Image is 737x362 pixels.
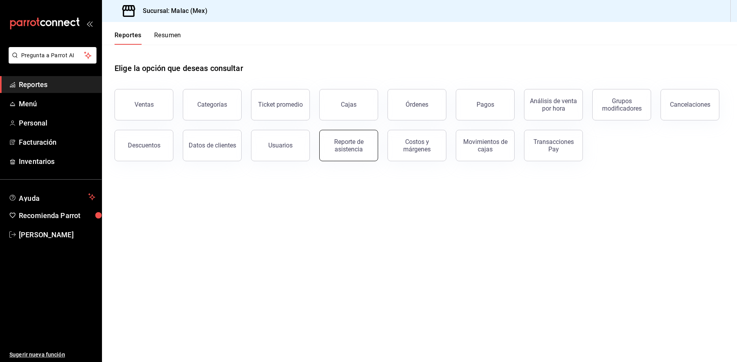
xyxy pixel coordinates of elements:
[456,130,515,161] button: Movimientos de cajas
[597,97,646,112] div: Grupos modificadores
[19,156,95,167] span: Inventarios
[19,229,95,240] span: [PERSON_NAME]
[115,89,173,120] button: Ventas
[319,89,378,120] button: Cajas
[115,31,181,45] div: navigation tabs
[136,6,207,16] h3: Sucursal: Malac (Mex)
[258,101,303,108] div: Ticket promedio
[9,351,95,359] span: Sugerir nueva función
[9,47,96,64] button: Pregunta a Parrot AI
[341,101,357,108] div: Cajas
[19,118,95,128] span: Personal
[388,130,446,161] button: Costos y márgenes
[115,130,173,161] button: Descuentos
[393,138,441,153] div: Costos y márgenes
[268,142,293,149] div: Usuarios
[529,97,578,112] div: Análisis de venta por hora
[19,192,85,202] span: Ayuda
[456,89,515,120] button: Pagos
[154,31,181,45] button: Resumen
[5,57,96,65] a: Pregunta a Parrot AI
[183,130,242,161] button: Datos de clientes
[388,89,446,120] button: Órdenes
[461,138,510,153] div: Movimientos de cajas
[661,89,719,120] button: Cancelaciones
[197,101,227,108] div: Categorías
[406,101,428,108] div: Órdenes
[251,89,310,120] button: Ticket promedio
[670,101,710,108] div: Cancelaciones
[477,101,494,108] div: Pagos
[19,98,95,109] span: Menú
[19,210,95,221] span: Recomienda Parrot
[128,142,160,149] div: Descuentos
[86,20,93,27] button: open_drawer_menu
[135,101,154,108] div: Ventas
[319,130,378,161] button: Reporte de asistencia
[189,142,236,149] div: Datos de clientes
[183,89,242,120] button: Categorías
[21,51,84,60] span: Pregunta a Parrot AI
[529,138,578,153] div: Transacciones Pay
[524,130,583,161] button: Transacciones Pay
[324,138,373,153] div: Reporte de asistencia
[19,137,95,147] span: Facturación
[592,89,651,120] button: Grupos modificadores
[524,89,583,120] button: Análisis de venta por hora
[115,62,243,74] h1: Elige la opción que deseas consultar
[115,31,142,45] button: Reportes
[251,130,310,161] button: Usuarios
[19,79,95,90] span: Reportes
